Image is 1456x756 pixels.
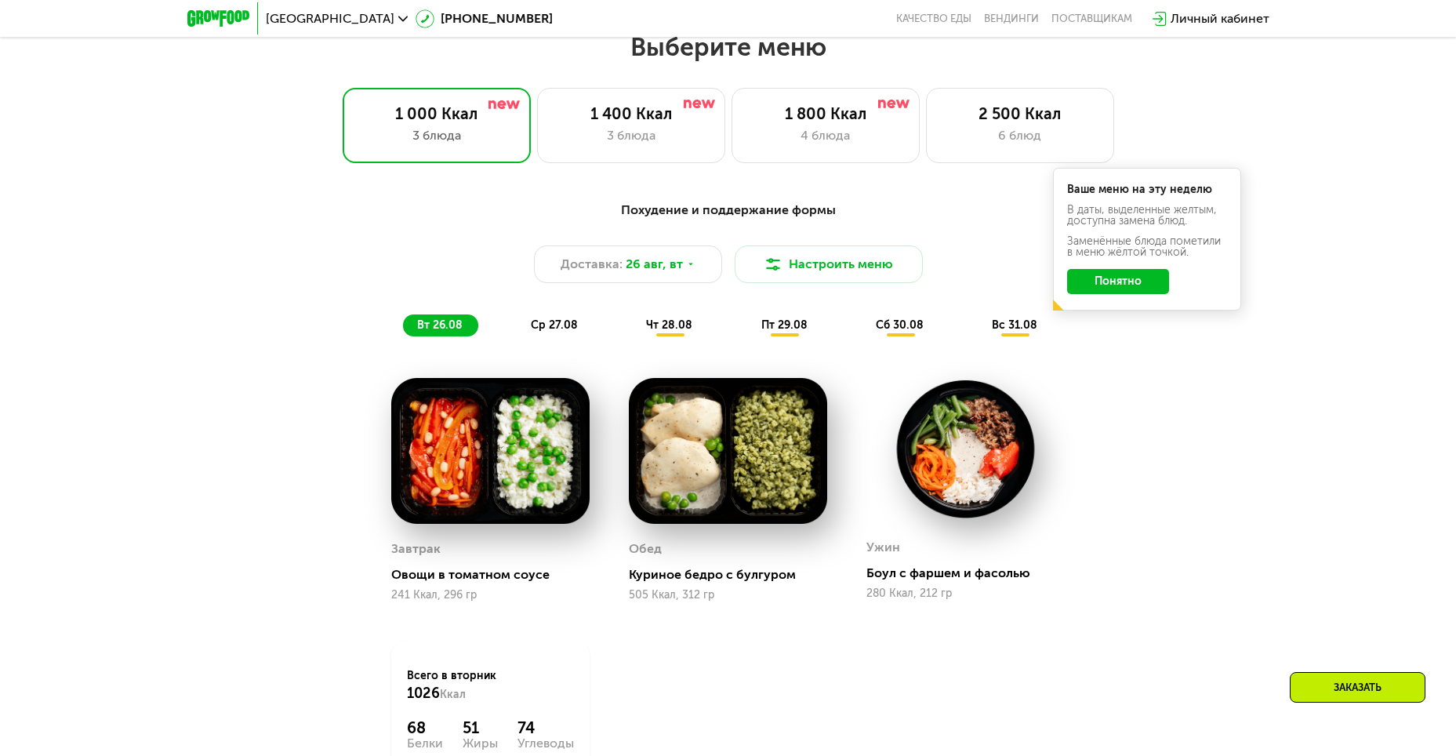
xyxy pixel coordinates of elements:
div: Похудение и поддержание формы [264,201,1193,220]
div: 68 [407,718,443,737]
div: 74 [517,718,574,737]
div: Боул с фаршем и фасолью [866,565,1077,581]
div: 2 500 Ккал [942,104,1098,123]
a: Качество еды [896,13,971,25]
span: [GEOGRAPHIC_DATA] [266,13,394,25]
div: Заказать [1290,672,1425,703]
div: Углеводы [517,737,574,750]
div: Личный кабинет [1171,9,1269,28]
span: ср 27.08 [531,318,578,332]
div: Белки [407,737,443,750]
a: [PHONE_NUMBER] [416,9,553,28]
div: 3 блюда [359,126,514,145]
span: вс 31.08 [992,318,1037,332]
span: пт 29.08 [761,318,808,332]
div: Обед [629,537,662,561]
div: В даты, выделенные желтым, доступна замена блюд. [1067,205,1227,227]
div: 6 блюд [942,126,1098,145]
span: чт 28.08 [646,318,692,332]
a: Вендинги [984,13,1039,25]
div: Ужин [866,536,900,559]
div: 3 блюда [554,126,709,145]
button: Понятно [1067,269,1169,294]
div: Жиры [463,737,498,750]
span: 1026 [407,685,440,702]
div: Ваше меню на эту неделю [1067,184,1227,195]
span: вт 26.08 [417,318,463,332]
h2: Выберите меню [50,31,1406,63]
button: Настроить меню [735,245,923,283]
span: Доставка: [561,255,623,274]
div: Заменённые блюда пометили в меню жёлтой точкой. [1067,236,1227,258]
span: Ккал [440,688,466,701]
div: Овощи в томатном соусе [391,567,602,583]
div: 280 Ккал, 212 гр [866,587,1065,600]
span: 26 авг, вт [626,255,683,274]
span: сб 30.08 [876,318,924,332]
div: 241 Ккал, 296 гр [391,589,590,602]
div: 51 [463,718,498,737]
div: поставщикам [1051,13,1132,25]
div: 1 400 Ккал [554,104,709,123]
div: 1 000 Ккал [359,104,514,123]
div: Всего в вторник [407,668,574,703]
div: Куриное бедро с булгуром [629,567,840,583]
div: 4 блюда [748,126,903,145]
div: 1 800 Ккал [748,104,903,123]
div: Завтрак [391,537,441,561]
div: 505 Ккал, 312 гр [629,589,827,602]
